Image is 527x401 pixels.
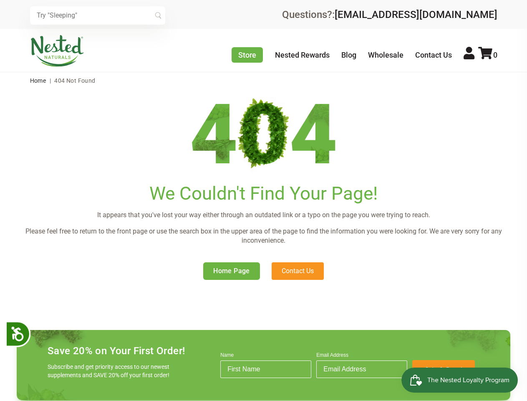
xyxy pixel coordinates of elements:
input: First Name [220,360,311,378]
a: 0 [478,51,497,59]
label: Name [220,352,311,360]
h1: We Couldn't Find Your Page! [17,183,510,204]
img: 404.png [192,96,335,174]
button: Join & Save! [412,360,475,378]
span: | [48,77,53,84]
a: Contact Us [415,51,452,59]
input: Try "Sleeping" [30,6,165,25]
span: 0 [493,51,497,59]
a: [EMAIL_ADDRESS][DOMAIN_NAME] [335,9,497,20]
p: Subscribe and get priority access to our newest supplements and SAVE 20% off your first order! [48,363,173,379]
a: Contact Us [272,262,324,280]
p: It appears that you've lost your way either through an outdated link or a typo on the page you we... [17,211,510,220]
a: Home Page [203,262,260,280]
img: Nested Naturals [30,35,84,67]
span: 404 Not Found [54,77,95,84]
h4: Save 20% on Your First Order! [48,345,185,357]
a: Home [30,77,46,84]
a: Blog [341,51,356,59]
a: Wholesale [368,51,403,59]
iframe: Button to open loyalty program pop-up [401,368,519,393]
nav: breadcrumbs [30,72,497,89]
a: Nested Rewards [275,51,330,59]
input: Email Address [316,360,407,378]
p: Please feel free to return to the front page or use the search box in the upper area of the page ... [17,227,510,246]
label: Email Address [316,352,407,360]
div: Questions?: [282,10,497,20]
a: Store [232,47,263,63]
